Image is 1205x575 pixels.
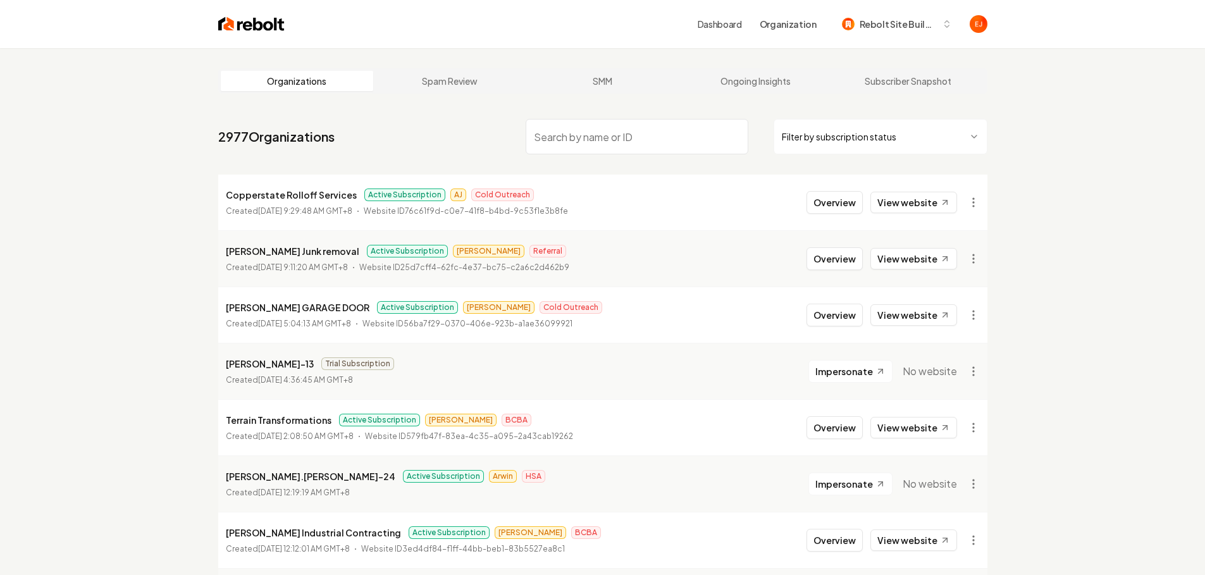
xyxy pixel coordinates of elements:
img: Rebolt Site Builder [842,18,855,30]
a: Organizations [221,71,374,91]
p: Created [226,205,352,218]
span: Impersonate [815,478,873,490]
span: No website [903,364,957,379]
button: Impersonate [808,473,893,495]
span: [PERSON_NAME] [463,301,535,314]
span: [PERSON_NAME] [425,414,497,426]
a: View website [870,248,957,269]
time: [DATE] 12:19:19 AM GMT+8 [258,488,350,497]
span: [PERSON_NAME] [495,526,566,539]
span: HSA [522,470,545,483]
span: Trial Subscription [321,357,394,370]
a: 2977Organizations [218,128,335,145]
p: Website ID 579fb47f-83ea-4c35-a095-2a43cab19262 [365,430,573,443]
a: SMM [526,71,679,91]
span: Referral [529,245,566,257]
span: No website [903,476,957,492]
img: Eduard Joers [970,15,987,33]
span: AJ [450,189,466,201]
a: Spam Review [373,71,526,91]
a: View website [870,192,957,213]
span: Active Subscription [403,470,484,483]
time: [DATE] 4:36:45 AM GMT+8 [258,375,353,385]
a: View website [870,304,957,326]
p: Created [226,318,351,330]
span: Cold Outreach [540,301,602,314]
p: Copperstate Rolloff Services [226,187,357,202]
span: Arwin [489,470,517,483]
p: [PERSON_NAME] GARAGE DOOR [226,300,369,315]
span: Impersonate [815,365,873,378]
p: Terrain Transformations [226,412,331,428]
button: Overview [806,416,863,439]
button: Overview [806,304,863,326]
span: [PERSON_NAME] [453,245,524,257]
p: [PERSON_NAME]-13 [226,356,314,371]
p: Created [226,486,350,499]
a: View website [870,529,957,551]
p: [PERSON_NAME] Industrial Contracting [226,525,401,540]
a: Ongoing Insights [679,71,832,91]
p: Website ID 76c61f9d-c0e7-41f8-b4bd-9c53f1e3b8fe [364,205,568,218]
button: Overview [806,247,863,270]
time: [DATE] 9:11:20 AM GMT+8 [258,263,348,272]
img: Rebolt Logo [218,15,285,33]
span: Active Subscription [377,301,458,314]
span: Cold Outreach [471,189,534,201]
span: Active Subscription [339,414,420,426]
button: Overview [806,191,863,214]
p: [PERSON_NAME] Junk removal [226,244,359,259]
span: BCBA [571,526,601,539]
span: Rebolt Site Builder [860,18,937,31]
p: Created [226,374,353,386]
span: Active Subscription [367,245,448,257]
p: Website ID 25d7cff4-62fc-4e37-bc75-c2a6c2d462b9 [359,261,569,274]
a: Dashboard [698,18,742,30]
span: BCBA [502,414,531,426]
p: Created [226,543,350,555]
span: Active Subscription [364,189,445,201]
time: [DATE] 5:04:13 AM GMT+8 [258,319,351,328]
span: Active Subscription [409,526,490,539]
time: [DATE] 9:29:48 AM GMT+8 [258,206,352,216]
p: Website ID 3ed4df84-f1ff-44bb-beb1-83b5527ea8c1 [361,543,565,555]
button: Organization [752,13,824,35]
button: Open user button [970,15,987,33]
a: View website [870,417,957,438]
p: Website ID 56ba7f29-0370-406e-923b-a1ae36099921 [362,318,572,330]
button: Impersonate [808,360,893,383]
p: Created [226,430,354,443]
button: Overview [806,529,863,552]
time: [DATE] 2:08:50 AM GMT+8 [258,431,354,441]
a: Subscriber Snapshot [832,71,985,91]
time: [DATE] 12:12:01 AM GMT+8 [258,544,350,553]
p: [PERSON_NAME].[PERSON_NAME]-24 [226,469,395,484]
input: Search by name or ID [526,119,748,154]
p: Created [226,261,348,274]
